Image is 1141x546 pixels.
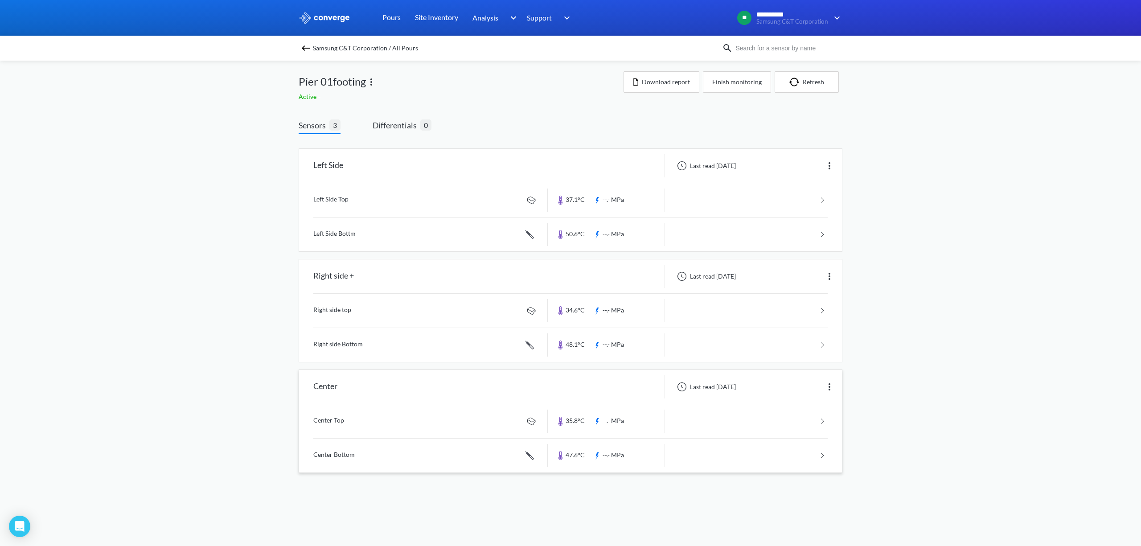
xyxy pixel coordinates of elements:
[672,382,739,392] div: Last read [DATE]
[366,77,377,87] img: more.svg
[420,119,431,131] span: 0
[505,12,519,23] img: downArrow.svg
[672,271,739,282] div: Last read [DATE]
[9,516,30,537] div: Open Intercom Messenger
[299,119,329,131] span: Sensors
[558,12,572,23] img: downArrow.svg
[313,265,354,288] div: Right side +
[703,71,771,93] button: Finish monitoring
[824,271,835,282] img: more.svg
[318,93,322,100] span: -
[756,18,828,25] span: Samsung C&T Corporation
[624,71,699,93] button: Download report
[527,12,552,23] span: Support
[472,12,498,23] span: Analysis
[373,119,420,131] span: Differentials
[329,119,341,131] span: 3
[313,42,418,54] span: Samsung C&T Corporation / All Pours
[299,12,350,24] img: logo_ewhite.svg
[313,375,337,398] div: Center
[299,73,366,90] span: Pier 01footing
[672,160,739,171] div: Last read [DATE]
[300,43,311,53] img: backspace.svg
[789,78,803,86] img: icon-refresh.svg
[828,12,842,23] img: downArrow.svg
[824,382,835,392] img: more.svg
[722,43,733,53] img: icon-search.svg
[313,154,343,177] div: Left Side
[633,78,638,86] img: icon-file.svg
[733,43,841,53] input: Search for a sensor by name
[775,71,839,93] button: Refresh
[299,93,318,100] span: Active
[824,160,835,171] img: more.svg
